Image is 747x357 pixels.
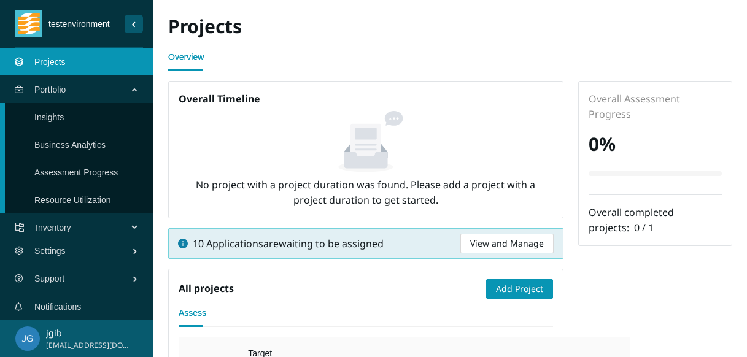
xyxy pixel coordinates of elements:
[486,279,553,299] button: Add Project
[179,306,206,320] div: Assess
[34,112,64,122] a: Insights
[46,326,131,340] p: jgib
[15,326,40,351] img: 182107c37859adfefc90249ab89ab0d3
[18,10,40,37] img: tidal_logo.png
[179,281,234,296] h5: All projects
[196,178,535,207] span: No project with a project duration was found. Please add a project with a project duration to get...
[589,92,680,121] span: Overall Assessment Progress
[34,232,132,269] span: Settings
[460,234,554,253] button: View and Manage
[46,340,131,351] span: [EMAIL_ADDRESS][DOMAIN_NAME]
[168,14,446,39] h2: Projects
[34,167,118,177] a: Assessment Progress
[470,237,544,250] span: View and Manage
[34,140,106,150] a: Business Analytics
[42,17,125,31] span: testenvironment
[589,132,722,157] h2: 0 %
[34,57,66,67] a: Projects
[34,71,133,108] span: Portfolio
[178,239,188,248] span: info-circle
[168,45,204,69] a: Overview
[34,195,111,205] a: Resource Utilization
[179,91,553,106] h5: Overall Timeline
[589,205,674,234] span: Overall completed projects:
[34,302,81,312] a: Notifications
[193,236,384,251] span: 10 Applications are waiting to be assigned
[634,221,654,234] span: 0 / 1
[34,260,132,297] span: Support
[496,282,543,296] span: Add Project
[36,209,133,246] span: Inventory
